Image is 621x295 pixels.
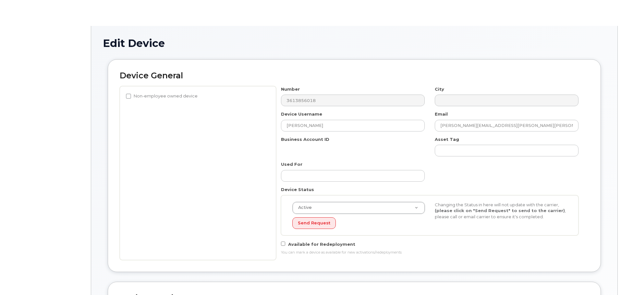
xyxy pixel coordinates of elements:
[103,38,606,49] h1: Edit Device
[281,86,300,92] label: Number
[281,250,578,255] div: You can mark a device as available for new activations/redeployments
[281,187,314,193] label: Device Status
[294,205,312,210] span: Active
[435,86,444,92] label: City
[435,208,565,213] strong: (please click on "Send Request" to send to the carrier)
[292,217,336,229] button: Send Request
[435,136,459,142] label: Asset Tag
[120,71,589,80] h2: Device General
[126,94,131,99] input: Non-employee owned device
[281,242,285,246] input: Available for Redeployment
[430,202,572,220] div: Changing the Status in here will not update with the carrier, , please call or email carrier to e...
[288,242,355,247] span: Available for Redeployment
[435,111,448,117] label: Email
[281,136,329,142] label: Business Account ID
[293,202,425,214] a: Active
[281,111,322,117] label: Device Username
[126,92,198,100] label: Non-employee owned device
[281,161,302,167] label: Used For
